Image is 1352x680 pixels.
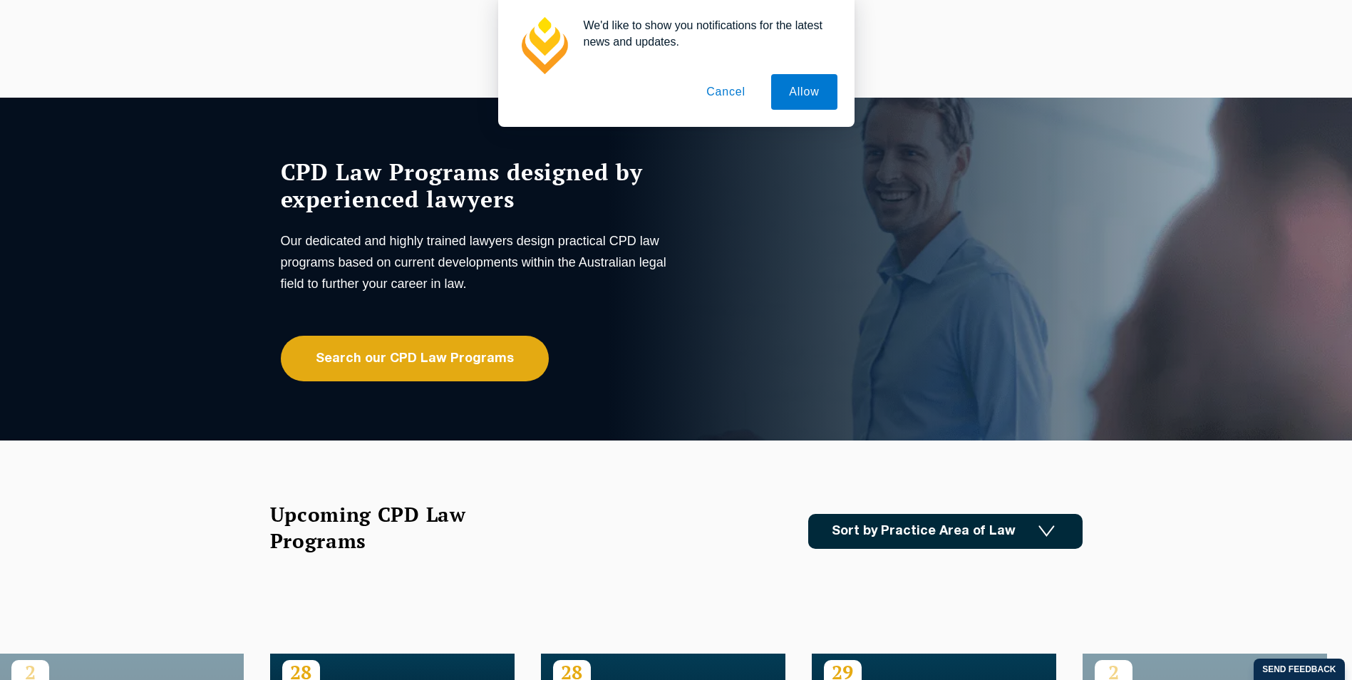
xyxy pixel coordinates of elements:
[281,336,549,381] a: Search our CPD Law Programs
[688,74,763,110] button: Cancel
[572,17,837,50] div: We'd like to show you notifications for the latest news and updates.
[771,74,837,110] button: Allow
[281,158,673,212] h1: CPD Law Programs designed by experienced lawyers
[270,501,502,554] h2: Upcoming CPD Law Programs
[515,17,572,74] img: notification icon
[808,514,1083,549] a: Sort by Practice Area of Law
[281,230,673,294] p: Our dedicated and highly trained lawyers design practical CPD law programs based on current devel...
[1038,525,1055,537] img: Icon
